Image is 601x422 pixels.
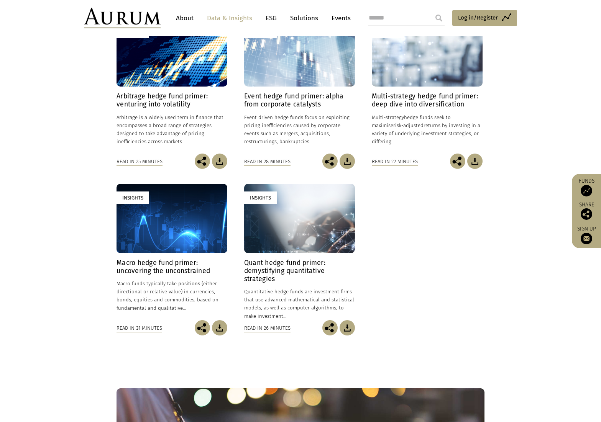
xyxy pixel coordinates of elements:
a: Insights Quant hedge fund primer: demystifying quantitative strategies Quantitative hedge funds a... [244,184,355,320]
div: Insights [244,191,277,204]
a: Log in/Register [452,10,517,26]
img: Share this post [450,154,465,169]
img: Download Article [212,154,227,169]
h4: Event hedge fund primer: alpha from corporate catalysts [244,92,355,108]
a: Insights Multi-strategy hedge fund primer: deep dive into diversification Multi-strategyhedge fun... [372,18,483,154]
img: Download Article [467,154,483,169]
a: Events [328,11,351,25]
div: Read in 28 minutes [244,157,291,166]
img: Share this post [322,154,338,169]
span: Log in/Register [458,13,498,22]
h4: Macro hedge fund primer: uncovering the unconstrained [117,259,227,275]
a: Insights Macro hedge fund primer: uncovering the unconstrained Macro funds typically take positio... [117,184,227,320]
img: Aurum [84,8,161,28]
img: Share this post [322,320,338,335]
a: Insights Arbitrage hedge fund primer: venturing into volatility Arbitrage is a widely used term i... [117,18,227,154]
a: About [172,11,197,25]
h4: Quant hedge fund primer: demystifying quantitative strategies [244,259,355,283]
p: Arbitrage is a widely used term in finance that encompasses a broad range of strategies designed ... [117,113,227,146]
input: Submit [431,10,447,26]
div: Share [576,202,597,220]
img: Sign up to our newsletter [581,233,592,244]
div: Read in 31 minutes [117,324,162,332]
a: Funds [576,178,597,196]
img: Share this post [581,208,592,220]
a: Sign up [576,226,597,244]
img: Share this post [195,320,210,335]
span: Multi-strategy [372,114,404,120]
span: risk-adjusted [393,123,424,128]
p: Quantitative hedge funds are investment firms that use advanced mathematical and statistical mode... [244,288,355,320]
div: Insights [117,191,149,204]
p: hedge funds seek to maximise returns by investing in a variety of underlying investment strategie... [372,113,483,146]
img: Access Funds [581,185,592,196]
p: Macro funds typically take positions (either directional or relative value) in currencies, bonds,... [117,280,227,312]
h4: Multi-strategy hedge fund primer: deep dive into diversification [372,92,483,108]
img: Download Article [340,320,355,335]
a: Insights Event hedge fund primer: alpha from corporate catalysts Event driven hedge funds focus o... [244,18,355,154]
p: Event driven hedge funds focus on exploiting pricing inefficiencies caused by corporate events su... [244,113,355,146]
a: Solutions [286,11,322,25]
img: Download Article [340,154,355,169]
h4: Arbitrage hedge fund primer: venturing into volatility [117,92,227,108]
img: Share this post [195,154,210,169]
div: Read in 22 minutes [372,157,418,166]
div: Read in 26 minutes [244,324,291,332]
img: Download Article [212,320,227,335]
a: ESG [262,11,281,25]
a: Data & Insights [203,11,256,25]
div: Read in 25 minutes [117,157,163,166]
